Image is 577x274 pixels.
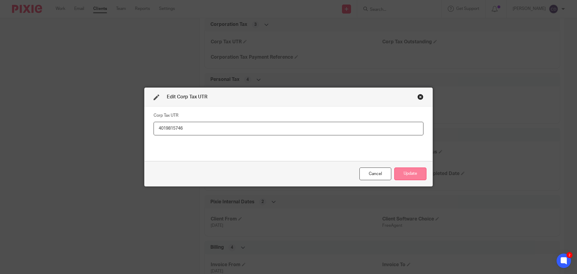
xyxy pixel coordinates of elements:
span: Edit Corp Tax UTR [167,94,207,99]
div: 2 [566,252,572,258]
input: Corp Tax UTR [154,122,423,135]
div: Close this dialog window [359,168,391,180]
label: Corp Tax UTR [154,112,179,119]
button: Update [394,168,426,180]
div: Close this dialog window [417,94,423,100]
